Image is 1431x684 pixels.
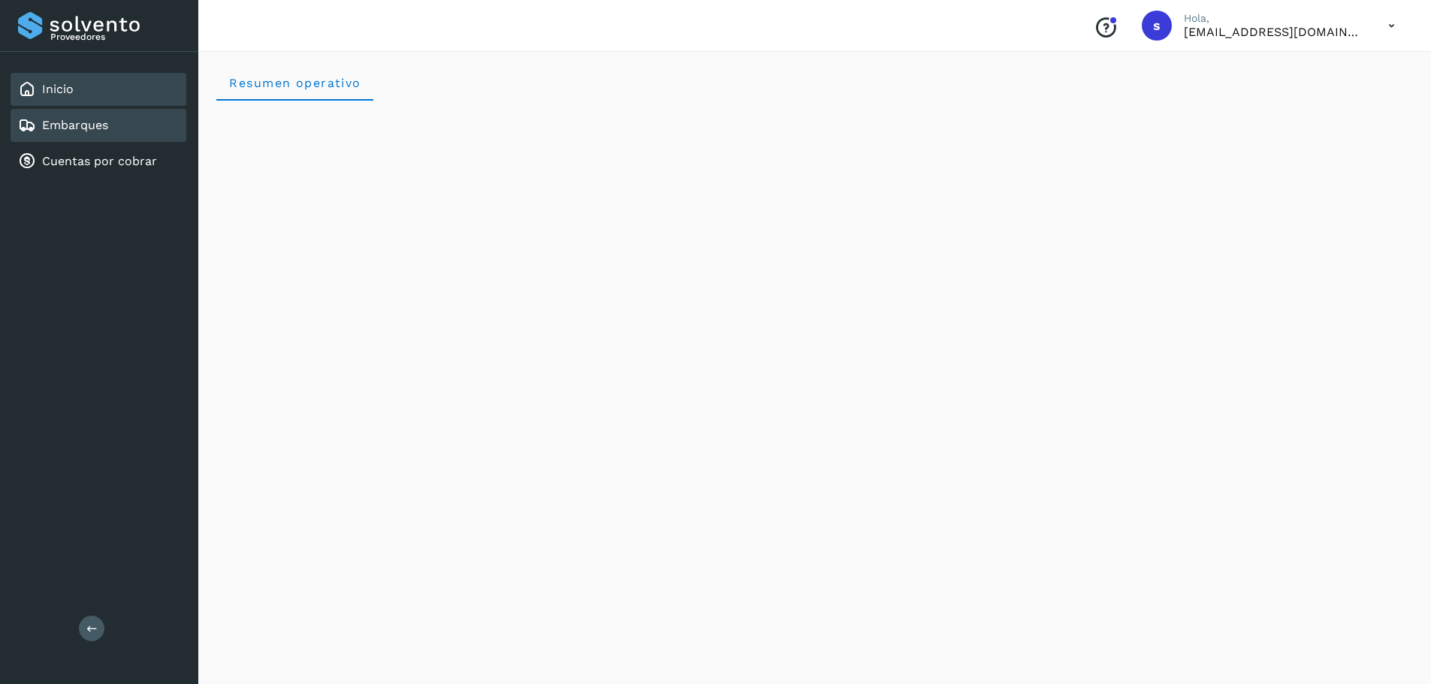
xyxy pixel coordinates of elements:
[1184,12,1364,25] p: Hola,
[11,73,186,106] div: Inicio
[1184,25,1364,39] p: sectram23@gmail.com
[50,32,180,42] p: Proveedores
[11,145,186,178] div: Cuentas por cobrar
[42,82,74,96] a: Inicio
[228,76,361,90] span: Resumen operativo
[42,154,157,168] a: Cuentas por cobrar
[11,109,186,142] div: Embarques
[42,118,108,132] a: Embarques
